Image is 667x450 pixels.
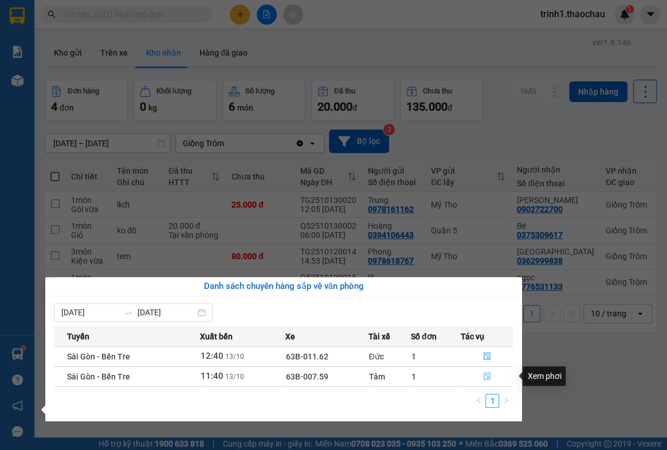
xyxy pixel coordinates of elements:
[411,330,437,343] span: Số đơn
[286,352,328,361] span: 63B-011.62
[201,351,223,361] span: 12:40
[499,394,513,408] button: right
[61,306,119,319] input: Từ ngày
[67,330,89,343] span: Tuyến
[54,280,513,294] div: Danh sách chuyến hàng sắp về văn phòng
[67,352,130,361] span: Sài Gòn - Bến Tre
[485,394,499,408] li: 1
[472,394,485,408] li: Previous Page
[461,330,484,343] span: Tác vụ
[124,308,133,317] span: swap-right
[286,372,328,381] span: 63B-007.59
[368,330,390,343] span: Tài xế
[461,347,513,366] button: file-done
[486,394,499,407] a: 1
[472,394,485,408] button: left
[201,371,223,381] span: 11:40
[124,308,133,317] span: to
[499,394,513,408] li: Next Page
[67,372,130,381] span: Sài Gòn - Bến Tre
[475,397,482,404] span: left
[483,372,491,381] span: file-done
[225,373,244,381] span: 13/10
[503,397,509,404] span: right
[225,353,244,361] span: 13/10
[285,330,295,343] span: Xe
[483,352,491,361] span: file-done
[461,367,513,386] button: file-done
[369,370,410,383] div: Tâm
[523,366,566,386] div: Xem phơi
[369,350,410,363] div: Đức
[138,306,195,319] input: Đến ngày
[411,372,416,381] span: 1
[200,330,233,343] span: Xuất bến
[411,352,416,361] span: 1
